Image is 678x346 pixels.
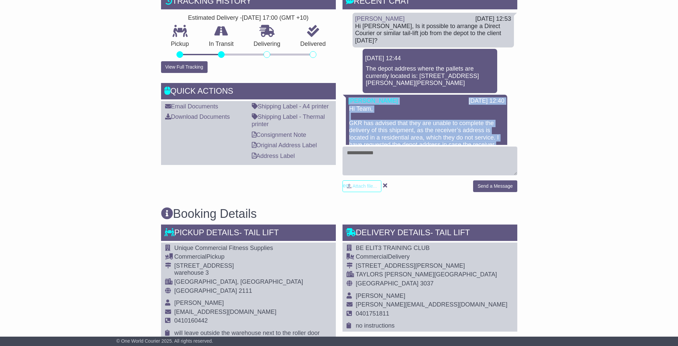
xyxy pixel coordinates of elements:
div: [STREET_ADDRESS] [174,262,320,270]
span: Commercial [356,253,388,260]
span: Unique Commercial Fitness Supplies [174,245,273,251]
div: [GEOGRAPHIC_DATA], [GEOGRAPHIC_DATA] [174,278,320,286]
p: Delivering [244,40,291,48]
span: - Tail Lift [430,228,470,237]
span: 2111 [239,287,252,294]
span: no instructions [356,322,395,329]
div: Pickup Details [161,225,336,243]
div: Delivery Details [343,225,517,243]
span: [PERSON_NAME][EMAIL_ADDRESS][DOMAIN_NAME] [356,301,508,308]
span: [PERSON_NAME] [356,292,405,299]
div: Pickup [174,253,320,261]
p: Hi Team, GKR has advised that they are unable to complete the delivery of this shipment, as the r... [349,105,504,192]
p: Delivered [290,40,336,48]
a: Email Documents [165,103,218,110]
a: Original Address Label [252,142,317,149]
span: BE ELIT3 TRAINING CLUB [356,245,430,251]
p: The depot address where the pallets are currently located is: [STREET_ADDRESS][PERSON_NAME][PERSO... [366,65,494,87]
div: [STREET_ADDRESS][PERSON_NAME] [356,262,508,270]
div: Estimated Delivery - [161,14,336,22]
span: 3037 [420,280,434,287]
div: [DATE] 17:00 (GMT +10) [242,14,309,22]
div: Quick Actions [161,83,336,101]
a: Shipping Label - Thermal printer [252,113,325,127]
button: View Full Tracking [161,61,208,73]
div: Hi [PERSON_NAME], Is it possible to arrange a Direct Courier or similar tail-lift job from the de... [355,23,511,45]
span: Commercial [174,253,207,260]
span: 0401751811 [356,310,389,317]
h3: Booking Details [161,207,517,221]
p: Pickup [161,40,199,48]
button: Send a Message [473,180,517,192]
div: Delivery [356,253,508,261]
a: Consignment Note [252,132,306,138]
div: warehouse 3 [174,269,320,277]
a: Shipping Label - A4 printer [252,103,329,110]
span: will leave outside the warehouse next to the roller door [174,330,320,336]
a: [PERSON_NAME] [349,97,398,104]
a: [PERSON_NAME] [355,15,405,22]
span: [GEOGRAPHIC_DATA] [174,287,237,294]
a: Download Documents [165,113,230,120]
span: [EMAIL_ADDRESS][DOMAIN_NAME] [174,309,277,315]
div: TAYLORS [PERSON_NAME][GEOGRAPHIC_DATA] [356,271,508,278]
a: Address Label [252,153,295,159]
span: 0410160442 [174,317,208,324]
p: In Transit [199,40,244,48]
span: [PERSON_NAME] [174,299,224,306]
div: [DATE] 12:44 [365,55,495,62]
span: © One World Courier 2025. All rights reserved. [117,338,213,344]
div: [DATE] 12:53 [475,15,511,23]
span: [GEOGRAPHIC_DATA] [356,280,419,287]
span: - Tail Lift [239,228,279,237]
div: [DATE] 12:40 [469,97,505,105]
